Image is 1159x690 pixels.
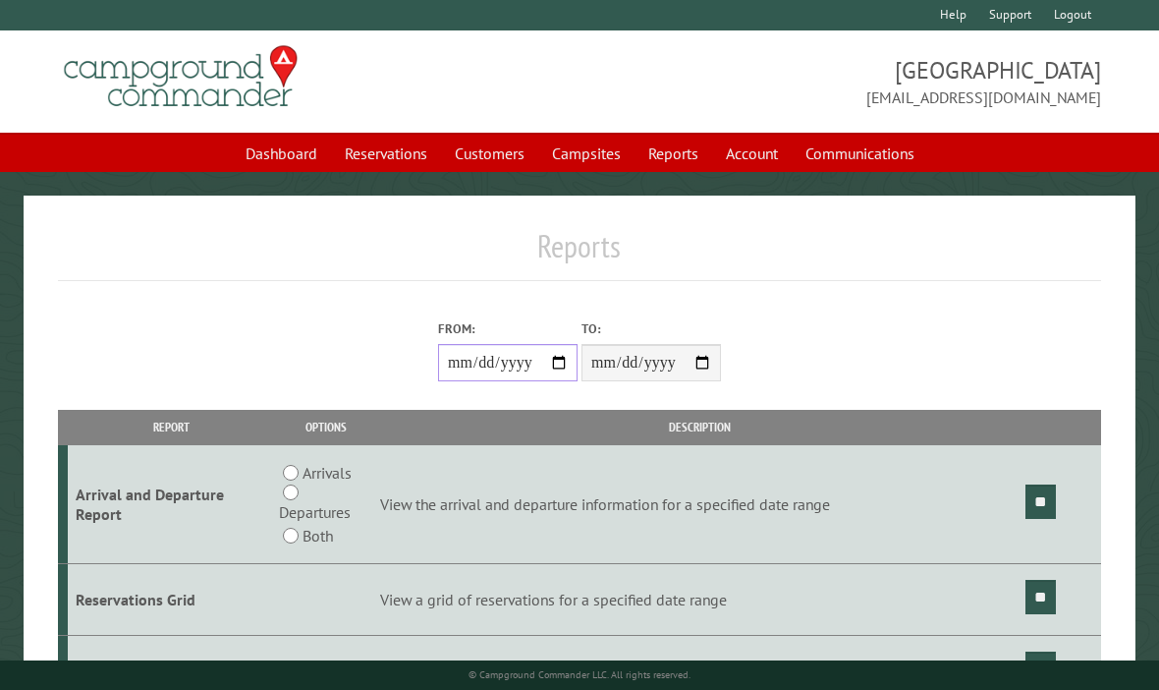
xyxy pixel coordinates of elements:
[68,445,276,564] td: Arrival and Departure Report
[540,135,633,172] a: Campsites
[58,227,1101,281] h1: Reports
[303,461,352,485] label: Arrivals
[581,319,721,338] label: To:
[443,135,536,172] a: Customers
[636,135,710,172] a: Reports
[276,410,377,444] th: Options
[579,54,1101,109] span: [GEOGRAPHIC_DATA] [EMAIL_ADDRESS][DOMAIN_NAME]
[279,500,351,524] label: Departures
[58,38,304,115] img: Campground Commander
[469,668,690,681] small: © Campground Commander LLC. All rights reserved.
[68,564,276,636] td: Reservations Grid
[303,524,333,547] label: Both
[68,410,276,444] th: Report
[377,410,1022,444] th: Description
[333,135,439,172] a: Reservations
[714,135,790,172] a: Account
[794,135,926,172] a: Communications
[438,319,578,338] label: From:
[234,135,329,172] a: Dashboard
[377,445,1022,564] td: View the arrival and departure information for a specified date range
[377,564,1022,636] td: View a grid of reservations for a specified date range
